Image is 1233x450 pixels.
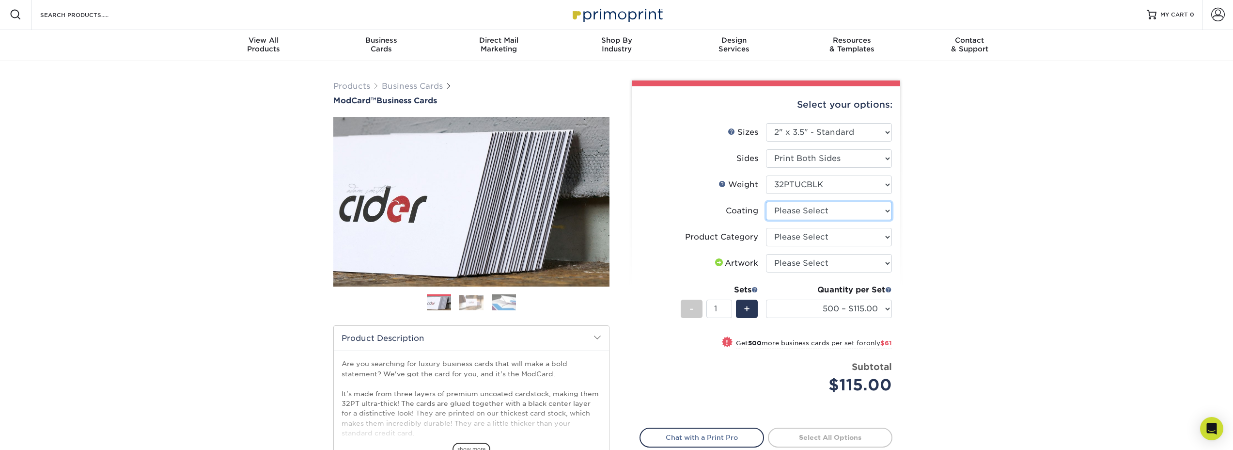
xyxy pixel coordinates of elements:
[558,36,675,53] div: Industry
[766,284,892,296] div: Quantity per Set
[333,64,609,340] img: ModCard™ 01
[675,36,793,53] div: Services
[205,30,323,61] a: View AllProducts
[681,284,758,296] div: Sets
[333,96,376,105] span: ModCard™
[322,36,440,53] div: Cards
[675,36,793,45] span: Design
[852,361,892,372] strong: Subtotal
[866,339,892,347] span: only
[748,339,762,347] strong: 500
[440,36,558,53] div: Marketing
[718,179,758,191] div: Weight
[675,30,793,61] a: DesignServices
[1200,417,1223,440] div: Open Intercom Messenger
[568,4,665,25] img: Primoprint
[1160,11,1188,19] span: MY CART
[333,81,370,91] a: Products
[713,257,758,269] div: Artwork
[793,30,911,61] a: Resources& Templates
[744,302,750,316] span: +
[726,205,758,217] div: Coating
[205,36,323,53] div: Products
[558,30,675,61] a: Shop ByIndustry
[333,96,609,105] h1: Business Cards
[440,36,558,45] span: Direct Mail
[736,153,758,164] div: Sides
[685,231,758,243] div: Product Category
[322,30,440,61] a: BusinessCards
[333,96,609,105] a: ModCard™Business Cards
[322,36,440,45] span: Business
[492,294,516,311] img: Business Cards 03
[880,339,892,347] span: $61
[39,9,134,20] input: SEARCH PRODUCTS.....
[689,302,694,316] span: -
[768,428,892,447] a: Select All Options
[911,30,1029,61] a: Contact& Support
[440,30,558,61] a: Direct MailMarketing
[427,291,451,315] img: Business Cards 01
[793,36,911,53] div: & Templates
[459,295,484,310] img: Business Cards 02
[205,36,323,45] span: View All
[334,326,609,351] h2: Product Description
[558,36,675,45] span: Shop By
[728,127,758,138] div: Sizes
[382,81,443,91] a: Business Cards
[726,337,728,348] span: !
[1190,11,1194,18] span: 0
[793,36,911,45] span: Resources
[911,36,1029,53] div: & Support
[911,36,1029,45] span: Contact
[773,373,892,397] div: $115.00
[640,86,892,123] div: Select your options:
[736,339,892,349] small: Get more business cards per set for
[640,428,764,447] a: Chat with a Print Pro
